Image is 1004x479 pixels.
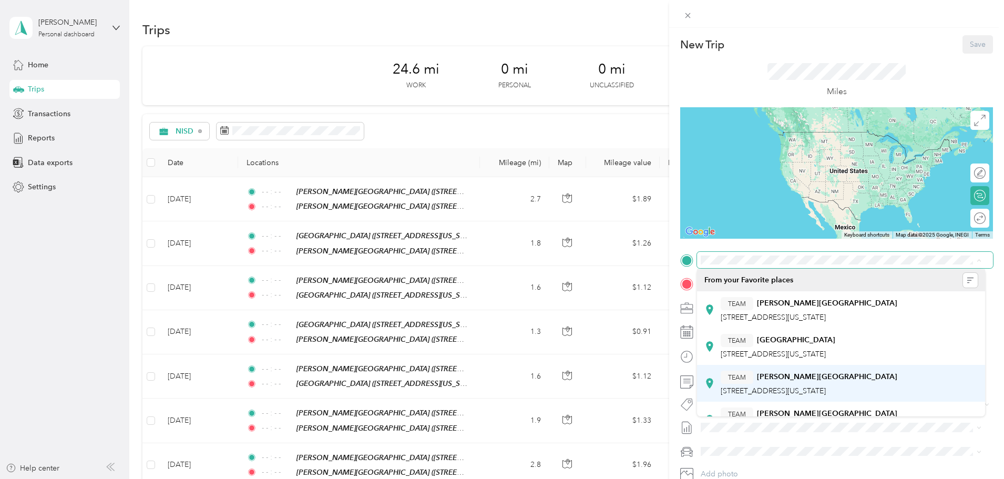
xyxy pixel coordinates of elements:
span: [STREET_ADDRESS][US_STATE] [721,350,826,359]
strong: [PERSON_NAME][GEOGRAPHIC_DATA] [757,372,897,382]
button: TEAM [721,334,753,347]
strong: [PERSON_NAME][GEOGRAPHIC_DATA] [757,299,897,308]
p: New Trip [680,37,724,52]
img: Google [683,225,718,239]
span: TEAM [728,335,746,345]
button: Keyboard shortcuts [844,231,889,239]
span: [STREET_ADDRESS][US_STATE] [721,313,826,322]
strong: [GEOGRAPHIC_DATA] [757,335,835,345]
p: Miles [827,85,847,98]
span: From your Favorite places [704,276,793,285]
strong: [PERSON_NAME][GEOGRAPHIC_DATA] [757,409,897,419]
span: TEAM [728,299,746,308]
span: TEAM [728,409,746,419]
button: TEAM [721,407,753,421]
a: Open this area in Google Maps (opens a new window) [683,225,718,239]
button: TEAM [721,297,753,310]
span: TEAM [728,372,746,382]
span: [STREET_ADDRESS][US_STATE] [721,386,826,395]
span: Map data ©2025 Google, INEGI [896,232,969,238]
button: TEAM [721,371,753,384]
iframe: Everlance-gr Chat Button Frame [945,420,1004,479]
